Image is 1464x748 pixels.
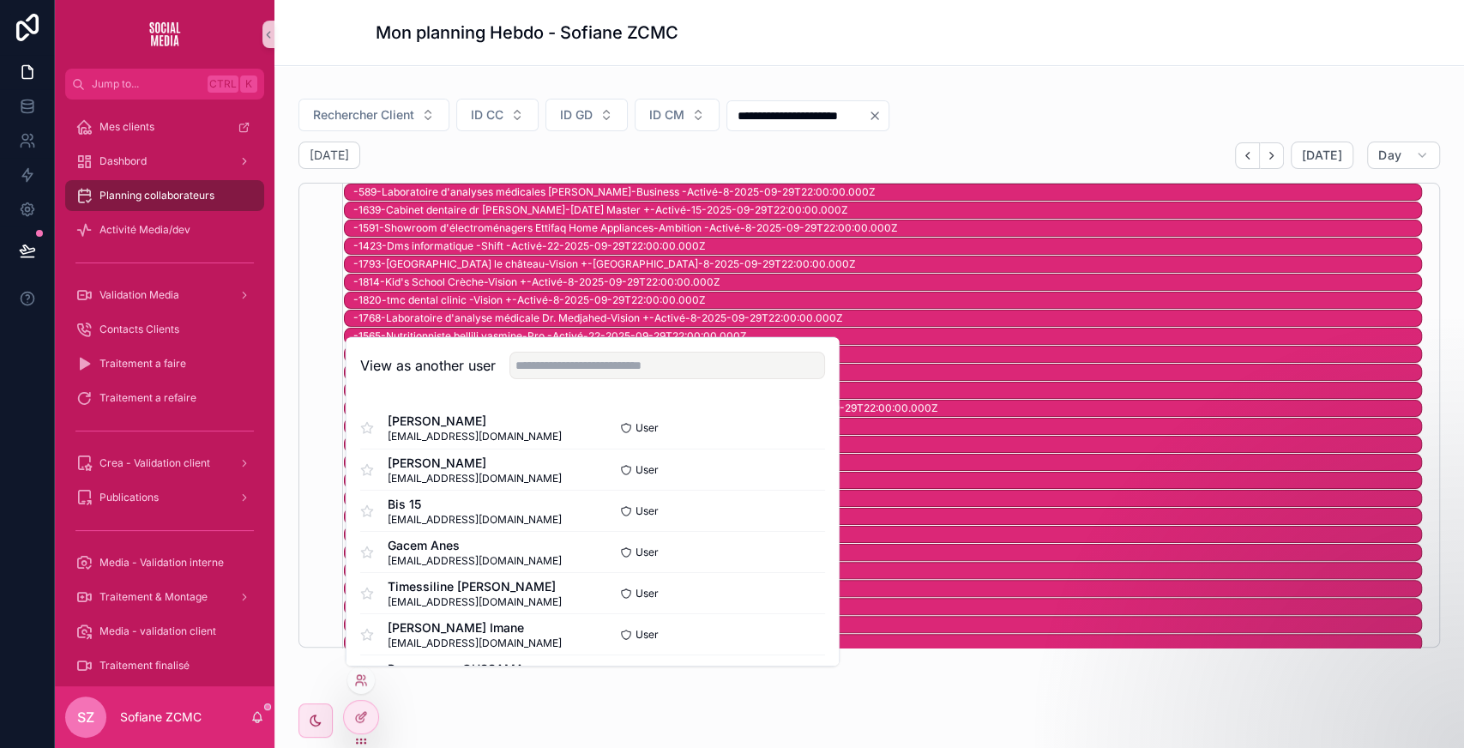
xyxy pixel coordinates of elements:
[1367,142,1440,169] button: Day
[55,100,274,686] div: scrollable content
[353,455,1421,469] div: -1236-Cabinet dentaire dr [PERSON_NAME]-Pro -Activé-15-2025-09-29T22:00:00.000Z
[99,189,214,202] span: Planning collaborateurs
[353,329,1421,344] div: -1565-Nutritionniste bellili yasmine-Pro -Activé-22-2025-09-29T22:00:00.000Z
[65,348,264,379] a: Traitement a faire
[65,112,264,142] a: Mes clients
[353,563,1421,578] div: -1813-Rosy institut onglerie-Vision +-Activé-1-2025-09-29T22:00:00.000Z
[65,482,264,513] a: Publications
[65,180,264,211] a: Planning collaborateurs
[353,546,1421,559] div: -29-Creche copains copines-Pro -Activé-1-2025-09-29T22:00:00.000Z
[353,185,1421,199] div: -589-Laboratoire d'analyses médicales [PERSON_NAME]-Business -Activé-8-2025-09-29T22:00:00.000Z
[99,357,186,371] span: Traitement a faire
[388,430,562,443] span: [EMAIL_ADDRESS][DOMAIN_NAME]
[313,106,414,124] span: Rechercher Client
[353,311,1421,326] div: -1768-Laboratoire d'analyse médicale Dr. Medjahed-Vision +-Activé-8-2025-09-29T22:00:00.000Z
[99,556,224,570] span: Media - Validation interne
[353,347,1421,361] div: -1572-Rabhi Fleurs-Pro -Activé-22-2025-09-29T22:00:00.000Z
[353,473,1421,488] div: -758-Cabinet médical dr. Kedji-Pro -Activé-8-2025-09-29T22:00:00.000Z
[65,616,264,647] a: Media - validation client
[353,618,1421,631] div: -1758-Dr [PERSON_NAME]-Vision +-Activé-15-2025-09-29T22:00:00.000Z
[388,512,562,526] span: [EMAIL_ADDRESS][DOMAIN_NAME]
[353,437,1421,452] div: -1380-Cabinet de médecin général Dr. Oukil-Elite -Activé-8-2025-09-29T22:00:00.000Z
[353,509,1421,524] div: -152-Laboratoire medical dr khalfi-Premium-Activé-22-2025-09-29T22:00:00.000Z
[99,154,147,168] span: Dashbord
[353,238,1421,254] div: -1423-Dms informatique -Shift -Activé-22-2025-09-29T22:00:00.000Z
[360,355,496,376] h2: View as another user
[545,99,628,131] button: Select Button
[636,462,659,476] span: User
[353,184,1421,200] div: -589-Laboratoire d'analyses médicales Ibn Sina-Business -Activé-8-2025-09-29T22:00:00.000Z
[65,448,264,479] a: Crea - Validation client
[208,75,238,93] span: Ctrl
[65,547,264,578] a: Media - Validation interne
[99,323,179,336] span: Contacts Clients
[65,383,264,413] a: Traitement a refaire
[388,495,562,512] span: Bis 15
[92,77,201,91] span: Jump to...
[1121,619,1464,739] iframe: Intercom notifications message
[353,329,1421,343] div: -1565-Nutritionniste bellili yasmine-Pro -Activé-22-2025-09-29T22:00:00.000Z
[65,146,264,177] a: Dashbord
[636,504,659,517] span: User
[353,636,1421,649] div: -1759-Dr [PERSON_NAME] dentiste-Vision +-Activé-1-2025-09-29T22:00:00.000Z
[353,257,1421,271] div: -1793-[GEOGRAPHIC_DATA] le château-Vision +-[GEOGRAPHIC_DATA]-8-2025-09-29T22:00:00.000Z
[635,99,720,131] button: Select Button
[1235,142,1260,169] button: Back
[353,383,1421,398] div: -1456-KOLEA DENTAL CLINIC - Dr LAISSAOUI-Elite -Activé-8-2025-09-29T22:00:00.000Z
[99,391,196,405] span: Traitement a refaire
[353,582,1421,595] div: -1896-Cabinet Dr [PERSON_NAME] L-Pro -Activé-15-2025-09-29T22:00:00.000Z
[99,456,210,470] span: Crea - Validation client
[353,491,1421,506] div: -369-Chachoua Eye Center-Pro -Activé-8-2025-09-29T22:00:00.000Z
[353,347,1421,362] div: -1572-Rabhi Fleurs-Pro -Activé-22-2025-09-29T22:00:00.000Z
[471,106,503,124] span: ID CC
[353,311,1421,325] div: -1768-Laboratoire d'analyse médicale Dr. Medjahed-Vision +-Activé-8-2025-09-29T22:00:00.000Z
[353,401,1421,415] div: -1451-Laboratoire d'analyse médicales ElHayatLab- Dr [PERSON_NAME]. A-Pro -Activé-8-2025-09-29T22...
[1291,142,1353,169] button: [DATE]
[353,474,1421,487] div: -758-Cabinet médical dr. Kedji-Pro -Activé-8-2025-09-29T22:00:00.000Z
[353,581,1421,596] div: -1896-Cabinet Dr kacem L-Pro -Activé-15-2025-09-29T22:00:00.000Z
[353,510,1421,523] div: -152-Laboratoire medical dr khalfi-Premium-Activé-22-2025-09-29T22:00:00.000Z
[353,365,1421,379] div: -1459-Zafira clinic -Pro -Activé-8-2025-09-29T22:00:00.000Z
[353,545,1421,560] div: -29-Creche copains copines-Pro -Activé-1-2025-09-29T22:00:00.000Z
[456,99,539,131] button: Select Button
[388,471,562,485] span: [EMAIL_ADDRESS][DOMAIN_NAME]
[298,99,449,131] button: Select Button
[388,536,562,553] span: Gacem Anes
[99,223,190,237] span: Activité Media/dev
[388,413,562,430] span: [PERSON_NAME]
[120,709,202,726] p: Sofiane ZCMC
[353,492,1421,505] div: -369-[GEOGRAPHIC_DATA]-Pro -Activé-8-2025-09-29T22:00:00.000Z
[99,120,154,134] span: Mes clients
[65,280,264,311] a: Validation Media
[65,69,264,100] button: Jump to...CtrlK
[1260,142,1284,169] button: Next
[560,106,593,124] span: ID GD
[388,553,562,567] span: [EMAIL_ADDRESS][DOMAIN_NAME]
[353,600,1421,613] div: -1846-Centre de beauté [PERSON_NAME]-Vision +-Activé-1-2025-09-29T22:00:00.000Z
[310,147,349,164] h2: [DATE]
[353,528,1421,541] div: -187-Cabinet dr [PERSON_NAME]-Premium-Activé-15-2025-09-29T22:00:00.000Z
[353,455,1421,470] div: -1236-Cabinet dentaire dr bouazoun-Pro -Activé-15-2025-09-29T22:00:00.000Z
[388,577,562,594] span: Timessiline [PERSON_NAME]
[868,109,889,123] button: Clear
[353,293,1421,307] div: -1820-tmc dental clinic -Vision +-Activé-8-2025-09-29T22:00:00.000Z
[353,221,1421,235] div: -1591-Showroom d'électroménagers Ettifaq Home Appliances-Ambition -Activé-8-2025-09-29T22:00:00.000Z
[353,401,1421,416] div: -1451-Laboratoire d'analyse médicales ElHayatLab- Dr RABHI. A-Pro -Activé-8-2025-09-29T22:00:00.000Z
[353,365,1421,380] div: -1459-Zafira clinic -Pro -Activé-8-2025-09-29T22:00:00.000Z
[353,202,1421,218] div: -1639-Cabinet dentaire dr touaa-Ramadan Master +-Activé-15-2025-09-29T22:00:00.000Z
[376,21,678,45] h1: Mon planning Hebdo - Sofiane ZCMC
[353,564,1421,577] div: -1813-Rosy institut onglerie-Vision +-Activé-1-2025-09-29T22:00:00.000Z
[649,106,684,124] span: ID CM
[388,594,562,608] span: [EMAIL_ADDRESS][DOMAIN_NAME]
[77,707,94,727] span: SZ
[636,545,659,558] span: User
[353,617,1421,632] div: -1758-Dr Djeddi Dentiste-Vision +-Activé-15-2025-09-29T22:00:00.000Z
[353,256,1421,272] div: -1793-Salle des fêtes le château-Vision +-Activé-8-2025-09-29T22:00:00.000Z
[65,582,264,612] a: Traitement & Montage
[65,214,264,245] a: Activité Media/dev
[99,659,190,673] span: Traitement finalisé
[99,624,216,638] span: Media - validation client
[353,239,1421,253] div: -1423-Dms informatique -Shift -Activé-22-2025-09-29T22:00:00.000Z
[353,274,1421,290] div: -1814-Kid's School Crèche-Vision +-Activé-8-2025-09-29T22:00:00.000Z
[388,618,562,636] span: [PERSON_NAME] Imane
